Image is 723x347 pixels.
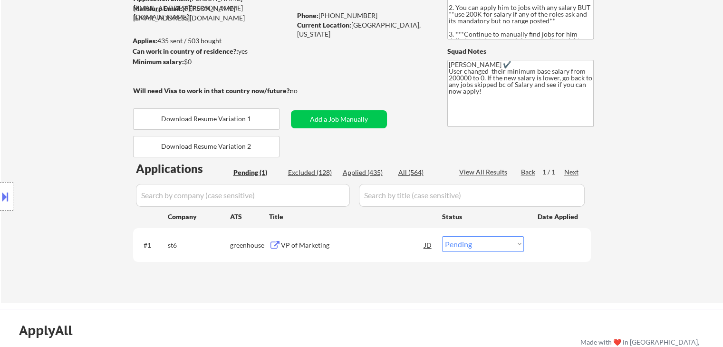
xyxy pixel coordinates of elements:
[288,168,336,177] div: Excluded (128)
[168,212,230,222] div: Company
[133,4,183,12] strong: Mailslurp Email:
[291,110,387,128] button: Add a Job Manually
[538,212,579,222] div: Date Applied
[19,322,83,338] div: ApplyAll
[297,20,432,39] div: [GEOGRAPHIC_DATA], [US_STATE]
[343,168,390,177] div: Applied (435)
[133,36,291,46] div: 435 sent / 503 bought
[290,86,317,96] div: no
[542,167,564,177] div: 1 / 1
[133,47,288,56] div: yes
[136,163,230,174] div: Applications
[269,212,433,222] div: Title
[133,58,184,66] strong: Minimum salary:
[521,167,536,177] div: Back
[133,37,157,45] strong: Applies:
[136,184,350,207] input: Search by company (case sensitive)
[459,167,510,177] div: View All Results
[233,168,281,177] div: Pending (1)
[297,21,351,29] strong: Current Location:
[359,184,585,207] input: Search by title (case sensitive)
[297,11,318,19] strong: Phone:
[133,57,291,67] div: $0
[281,241,424,250] div: VP of Marketing
[230,212,269,222] div: ATS
[133,108,280,130] button: Download Resume Variation 1
[133,4,291,22] div: [PERSON_NAME][EMAIL_ADDRESS][DOMAIN_NAME]
[133,87,291,95] strong: Will need Visa to work in that country now/future?:
[133,47,238,55] strong: Can work in country of residence?:
[133,136,280,157] button: Download Resume Variation 2
[447,47,594,56] div: Squad Notes
[564,167,579,177] div: Next
[442,208,524,225] div: Status
[424,236,433,253] div: JD
[297,11,432,20] div: [PHONE_NUMBER]
[398,168,446,177] div: All (564)
[168,241,230,250] div: st6
[230,241,269,250] div: greenhouse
